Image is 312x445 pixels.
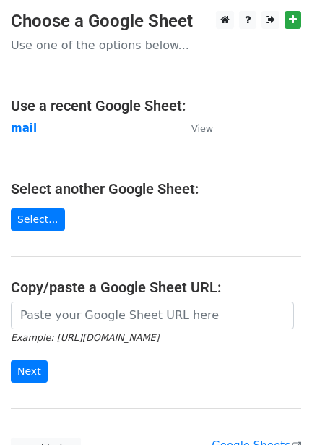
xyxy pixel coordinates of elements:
[11,122,37,135] a: mail
[11,97,301,114] h4: Use a recent Google Sheet:
[11,360,48,383] input: Next
[11,38,301,53] p: Use one of the options below...
[11,180,301,198] h4: Select another Google Sheet:
[177,122,213,135] a: View
[11,302,294,329] input: Paste your Google Sheet URL here
[11,208,65,231] a: Select...
[191,123,213,134] small: View
[11,279,301,296] h4: Copy/paste a Google Sheet URL:
[11,332,159,343] small: Example: [URL][DOMAIN_NAME]
[11,11,301,32] h3: Choose a Google Sheet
